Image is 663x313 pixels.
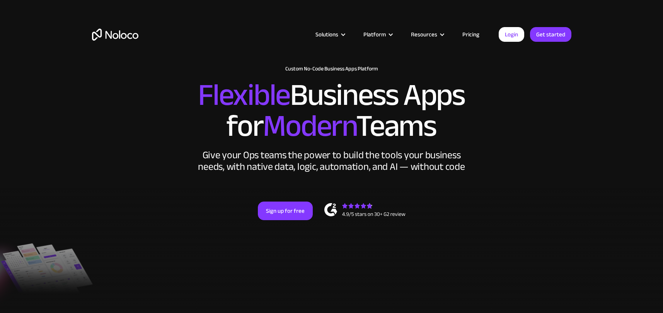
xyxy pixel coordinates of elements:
h2: Business Apps for Teams [92,80,571,142]
div: Platform [363,29,386,39]
a: Sign up for free [258,202,313,220]
div: Resources [401,29,453,39]
a: home [92,29,138,41]
a: Pricing [453,29,489,39]
a: Login [499,27,524,42]
div: Resources [411,29,437,39]
div: Solutions [315,29,338,39]
span: Modern [263,97,356,155]
span: Flexible [198,66,290,124]
div: Give your Ops teams the power to build the tools your business needs, with native data, logic, au... [196,149,467,173]
div: Platform [354,29,401,39]
div: Solutions [306,29,354,39]
a: Get started [530,27,571,42]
